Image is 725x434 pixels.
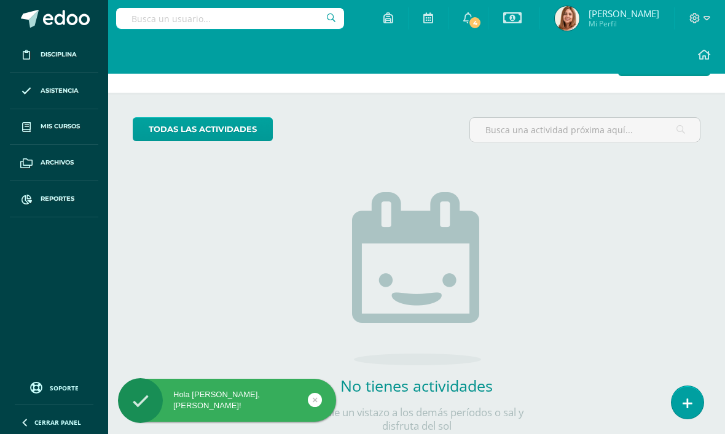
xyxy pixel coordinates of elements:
input: Busca una actividad próxima aquí... [470,118,700,142]
span: Mis cursos [41,122,80,131]
a: Mis cursos [10,109,98,145]
p: Échale un vistazo a los demás períodos o sal y disfruta del sol [294,406,539,433]
span: [PERSON_NAME] [589,7,659,20]
div: Hola [PERSON_NAME], [PERSON_NAME]! [118,389,336,411]
a: Asistencia [10,73,98,109]
img: eb2ab618cba906d884e32e33fe174f12.png [555,6,579,31]
a: Archivos [10,145,98,181]
span: Reportes [41,194,74,204]
a: Soporte [15,379,93,395]
a: Disciplina [10,37,98,73]
span: Archivos [41,158,74,168]
a: Reportes [10,181,98,217]
span: Cerrar panel [34,418,81,427]
span: Disciplina [41,50,77,60]
span: 4 [468,16,482,29]
span: Mi Perfil [589,18,659,29]
a: todas las Actividades [133,117,273,141]
span: Asistencia [41,86,79,96]
h2: No tienes actividades [294,375,539,396]
img: no_activities.png [352,192,481,365]
input: Busca un usuario... [116,8,344,29]
span: Soporte [50,384,79,392]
